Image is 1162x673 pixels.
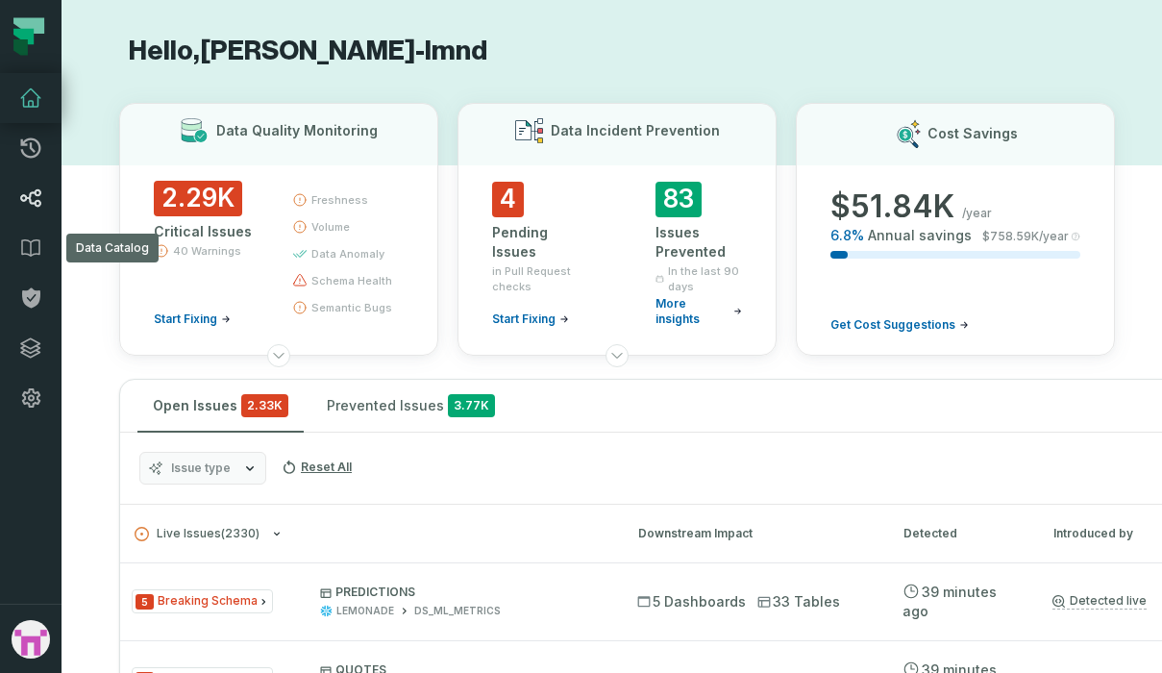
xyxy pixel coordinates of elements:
[173,243,241,259] span: 40 Warnings
[154,312,217,327] span: Start Fixing
[492,182,524,217] span: 4
[274,452,359,483] button: Reset All
[311,300,392,315] span: semantic bugs
[139,452,266,485] button: Issue type
[868,226,972,245] span: Annual savings
[638,525,869,542] div: Downstream Impact
[962,206,992,221] span: /year
[311,380,510,432] button: Prevented Issues
[982,229,1069,244] span: $ 758.59K /year
[830,226,864,245] span: 6.8 %
[135,527,260,541] span: Live Issues ( 2330 )
[414,604,501,618] div: DS_ML_METRICS
[492,223,579,262] div: Pending Issues
[830,317,969,333] a: Get Cost Suggestions
[492,312,569,327] a: Start Fixing
[136,594,154,610] span: Severity
[655,296,729,327] span: More insights
[336,604,394,618] div: LEMONADE
[154,222,258,241] div: Critical Issues
[457,103,777,356] button: Data Incident Prevention4Pending Issuesin Pull Request checksStart Fixing83Issues PreventedIn the...
[132,589,273,613] span: Issue Type
[311,219,350,235] span: volume
[830,317,955,333] span: Get Cost Suggestions
[655,182,702,217] span: 83
[137,380,304,432] button: Open Issues
[757,592,840,611] span: 33 Tables
[171,461,231,476] span: Issue type
[311,246,384,262] span: data anomaly
[637,592,746,611] span: 5 Dashboards
[66,234,159,262] div: Data Catalog
[668,263,742,294] span: In the last 90 days
[830,187,954,226] span: $ 51.84K
[12,620,50,659] img: avatar of gabe-cohen-lmnd
[119,35,1104,68] h1: Hello, [PERSON_NAME]-lmnd
[154,181,242,216] span: 2.29K
[655,223,742,262] div: Issues Prevented
[1052,593,1147,610] a: Detected live
[927,124,1018,143] h3: Cost Savings
[902,584,997,619] relative-time: Sep 24, 2025, 2:24 PM EDT
[311,273,392,288] span: schema health
[320,585,603,600] p: PREDICTIONS
[551,121,720,140] h3: Data Incident Prevention
[448,394,495,417] span: 3.77K
[796,103,1115,356] button: Cost Savings$51.84K/year6.8%Annual savings$758.59K/yearGet Cost Suggestions
[216,121,378,140] h3: Data Quality Monitoring
[119,103,438,356] button: Data Quality Monitoring2.29KCritical Issues40 WarningsStart Fixingfreshnessvolumedata anomalysche...
[492,312,556,327] span: Start Fixing
[135,527,604,541] button: Live Issues(2330)
[492,263,579,294] span: in Pull Request checks
[903,525,1019,542] div: Detected
[311,192,368,208] span: freshness
[241,394,288,417] span: critical issues and errors combined
[655,296,742,327] a: More insights
[154,312,231,327] a: Start Fixing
